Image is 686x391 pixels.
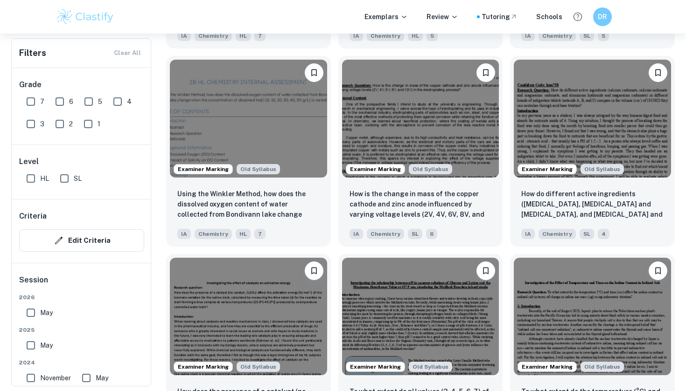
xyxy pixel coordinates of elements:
a: Tutoring [482,12,518,22]
span: May [96,373,108,383]
span: IA [521,31,535,41]
span: IA [177,229,191,239]
div: Starting from the May 2025 session, the Chemistry IA requirements have changed. It's OK to refer ... [409,164,452,174]
button: Bookmark [305,63,323,82]
span: SL [408,229,422,239]
img: Chemistry IA example thumbnail: How does the presence of a catalyst (no [170,258,327,375]
span: November [40,373,71,383]
span: HL [408,31,423,41]
span: HL [236,31,251,41]
div: Starting from the May 2025 session, the Chemistry IA requirements have changed. It's OK to refer ... [237,164,280,174]
a: Examiner MarkingStarting from the May 2025 session, the Chemistry IA requirements have changed. I... [510,56,675,246]
img: Chemistry IA example thumbnail: How do different active ingredients (cal [514,60,671,177]
a: Examiner MarkingStarting from the May 2025 session, the Chemistry IA requirements have changed. I... [166,56,331,246]
h6: DR [597,12,608,22]
span: 2025 [19,326,144,334]
p: How is the change in mass of the copper cathode and zinc anode influenced by varying voltage leve... [350,189,492,220]
span: SL [580,229,594,239]
div: Starting from the May 2025 session, the Chemistry IA requirements have changed. It's OK to refer ... [581,362,624,372]
span: HL [236,229,251,239]
div: Starting from the May 2025 session, the Chemistry IA requirements have changed. It's OK to refer ... [237,362,280,372]
span: Chemistry [195,229,232,239]
span: Examiner Marking [346,165,405,173]
span: SL [580,31,594,41]
div: Starting from the May 2025 session, the Chemistry IA requirements have changed. It's OK to refer ... [581,164,624,174]
span: 1 [98,119,100,129]
span: 5 [98,96,102,107]
span: Chemistry [367,31,404,41]
span: 2 [69,119,73,129]
span: Examiner Marking [174,363,232,371]
span: 7 [254,229,266,239]
span: 5 [427,31,438,41]
h6: Filters [19,47,46,60]
span: 2026 [19,293,144,302]
a: Schools [536,12,562,22]
span: SL [74,173,82,184]
span: Old Syllabus [581,164,624,174]
span: Chemistry [195,31,232,41]
button: Bookmark [305,261,323,280]
button: DR [593,7,612,26]
span: Chemistry [367,229,404,239]
span: IA [177,31,191,41]
span: 6 [69,96,73,107]
p: Review [427,12,458,22]
img: Chemistry IA example thumbnail: How is the change in mass of the copper [342,60,499,177]
button: Bookmark [649,63,667,82]
span: Old Syllabus [237,362,280,372]
span: Chemistry [539,31,576,41]
span: IA [521,229,535,239]
div: Starting from the May 2025 session, the Chemistry IA requirements have changed. It's OK to refer ... [409,362,452,372]
span: 7 [254,31,266,41]
span: Examiner Marking [518,363,576,371]
h6: Criteria [19,211,47,222]
img: Clastify logo [56,7,115,26]
span: May [40,308,53,318]
span: Old Syllabus [409,164,452,174]
h6: Level [19,156,144,167]
span: 3 [40,119,44,129]
button: Edit Criteria [19,229,144,252]
span: Old Syllabus [237,164,280,174]
span: 6 [426,229,437,239]
span: Examiner Marking [346,363,405,371]
p: How do different active ingredients (calcium carbonate, calcium carbonate and magnesium carbonate... [521,189,664,220]
p: Exemplars [364,12,408,22]
span: 5 [598,31,609,41]
button: Bookmark [476,63,495,82]
span: Old Syllabus [409,362,452,372]
span: 4 [598,229,609,239]
span: IA [350,31,363,41]
p: Using the Winkler Method, how does the dissolved oxygen content of water collected from Bondivann... [177,189,320,220]
img: Chemistry IA example thumbnail: Using the Winkler Method, how does the d [170,60,327,177]
span: 2024 [19,358,144,367]
h6: Grade [19,79,144,90]
button: Bookmark [649,261,667,280]
a: Examiner MarkingStarting from the May 2025 session, the Chemistry IA requirements have changed. I... [338,56,503,246]
span: Examiner Marking [518,165,576,173]
span: HL [40,173,49,184]
span: IA [350,229,363,239]
span: 4 [127,96,132,107]
span: Examiner Marking [174,165,232,173]
span: Chemistry [539,229,576,239]
button: Help and Feedback [570,9,586,25]
button: Bookmark [476,261,495,280]
h6: Session [19,274,144,293]
img: Chemistry IA example thumbnail: To what extent do pH values (3, 4, 5, 6, [342,258,499,375]
span: May [40,340,53,350]
span: Old Syllabus [581,362,624,372]
span: 7 [40,96,44,107]
img: Chemistry IA example thumbnail: To what extent do the temperature (°C) a [514,258,671,375]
